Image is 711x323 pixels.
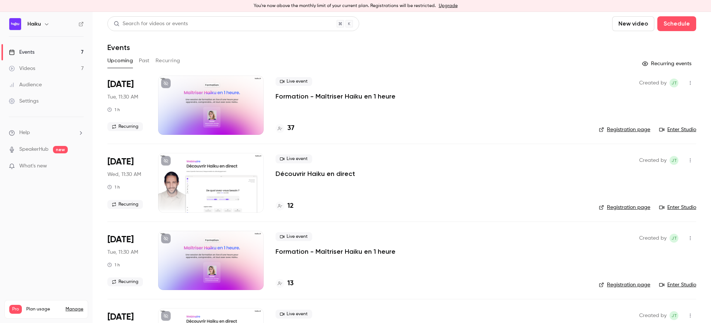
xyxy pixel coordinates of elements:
[287,201,294,211] h4: 12
[639,234,667,243] span: Created by
[107,156,134,168] span: [DATE]
[107,43,130,52] h1: Events
[66,306,83,312] a: Manage
[53,146,68,153] span: new
[19,162,47,170] span: What's new
[659,281,696,289] a: Enter Studio
[107,262,120,268] div: 1 h
[9,97,39,105] div: Settings
[276,77,312,86] span: Live event
[107,277,143,286] span: Recurring
[639,311,667,320] span: Created by
[114,20,188,28] div: Search for videos or events
[107,184,120,190] div: 1 h
[276,310,312,319] span: Live event
[107,249,138,256] span: Tue, 11:30 AM
[139,55,150,67] button: Past
[287,279,294,289] h4: 13
[670,311,678,320] span: jean Touzet
[276,92,395,101] a: Formation - Maîtriser Haiku en 1 heure
[276,247,395,256] a: Formation - Maîtriser Haiku en 1 heure
[107,200,143,209] span: Recurring
[9,18,21,30] img: Haiku
[639,79,667,87] span: Created by
[107,107,120,113] div: 1 h
[107,153,146,212] div: Sep 17 Wed, 11:30 AM (Europe/Paris)
[671,156,677,165] span: jT
[9,65,35,72] div: Videos
[670,234,678,243] span: jean Touzet
[439,3,458,9] a: Upgrade
[612,16,654,31] button: New video
[657,16,696,31] button: Schedule
[107,122,143,131] span: Recurring
[599,281,650,289] a: Registration page
[599,204,650,211] a: Registration page
[27,20,41,28] h6: Haiku
[276,201,294,211] a: 12
[107,55,133,67] button: Upcoming
[659,126,696,133] a: Enter Studio
[107,93,138,101] span: Tue, 11:30 AM
[19,129,30,137] span: Help
[9,49,34,56] div: Events
[659,204,696,211] a: Enter Studio
[276,232,312,241] span: Live event
[107,231,146,290] div: Sep 23 Tue, 11:30 AM (Europe/Paris)
[639,58,696,70] button: Recurring events
[670,79,678,87] span: jean Touzet
[19,146,49,153] a: SpeakerHub
[9,129,84,137] li: help-dropdown-opener
[276,123,294,133] a: 37
[671,234,677,243] span: jT
[107,311,134,323] span: [DATE]
[599,126,650,133] a: Registration page
[107,171,141,178] span: Wed, 11:30 AM
[107,76,146,135] div: Sep 16 Tue, 11:30 AM (Europe/Paris)
[670,156,678,165] span: jean Touzet
[671,79,677,87] span: jT
[639,156,667,165] span: Created by
[26,306,61,312] span: Plan usage
[276,169,355,178] a: Découvrir Haiku en direct
[9,305,22,314] span: Pro
[107,234,134,246] span: [DATE]
[287,123,294,133] h4: 37
[671,311,677,320] span: jT
[156,55,180,67] button: Recurring
[9,81,42,89] div: Audience
[276,154,312,163] span: Live event
[107,79,134,90] span: [DATE]
[276,279,294,289] a: 13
